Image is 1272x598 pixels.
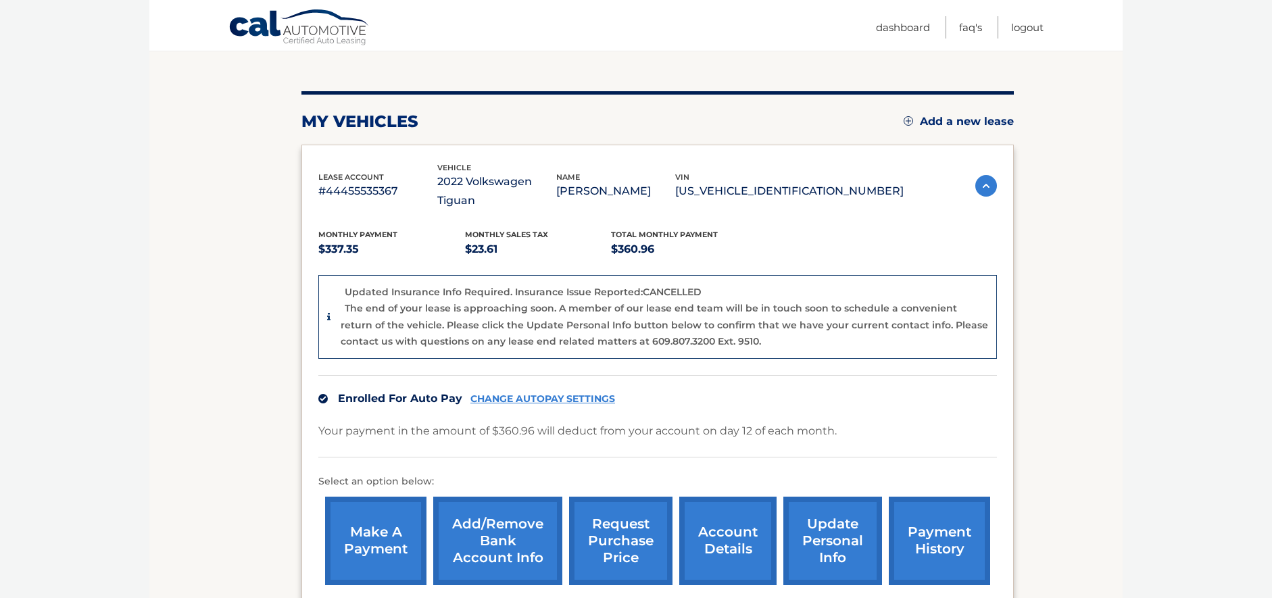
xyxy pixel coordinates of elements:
[975,175,997,197] img: accordion-active.svg
[318,230,397,239] span: Monthly Payment
[318,182,437,201] p: #44455535367
[437,163,471,172] span: vehicle
[569,497,672,585] a: request purchase price
[556,172,580,182] span: name
[318,394,328,403] img: check.svg
[437,172,556,210] p: 2022 Volkswagen Tiguan
[783,497,882,585] a: update personal info
[465,230,548,239] span: Monthly sales Tax
[675,172,689,182] span: vin
[301,111,418,132] h2: my vehicles
[876,16,930,39] a: Dashboard
[675,182,904,201] p: [US_VEHICLE_IDENTIFICATION_NUMBER]
[345,286,702,298] p: Updated Insurance Info Required. Insurance Issue Reported:CANCELLED
[1011,16,1044,39] a: Logout
[904,115,1014,128] a: Add a new lease
[433,497,562,585] a: Add/Remove bank account info
[889,497,990,585] a: payment history
[904,116,913,126] img: add.svg
[611,230,718,239] span: Total Monthly Payment
[465,240,612,259] p: $23.61
[556,182,675,201] p: [PERSON_NAME]
[341,302,988,347] p: The end of your lease is approaching soon. A member of our lease end team will be in touch soon t...
[318,474,997,490] p: Select an option below:
[325,497,426,585] a: make a payment
[679,497,777,585] a: account details
[318,240,465,259] p: $337.35
[611,240,758,259] p: $360.96
[228,9,370,48] a: Cal Automotive
[338,392,462,405] span: Enrolled For Auto Pay
[470,393,615,405] a: CHANGE AUTOPAY SETTINGS
[318,172,384,182] span: lease account
[318,422,837,441] p: Your payment in the amount of $360.96 will deduct from your account on day 12 of each month.
[959,16,982,39] a: FAQ's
